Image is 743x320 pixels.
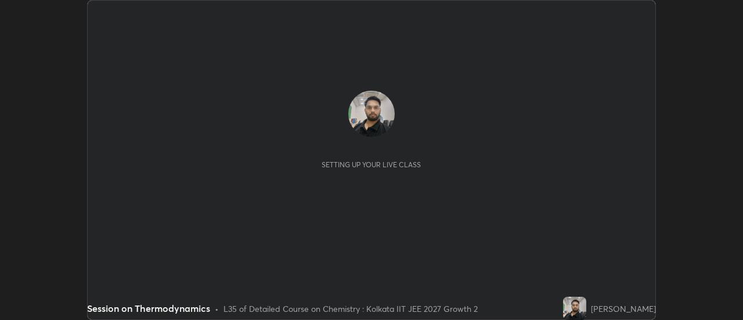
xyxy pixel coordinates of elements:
img: ec9c59354687434586b3caf7415fc5ad.jpg [348,91,395,137]
div: [PERSON_NAME] [591,303,656,315]
div: L35 of Detailed Course on Chemistry : Kolkata IIT JEE 2027 Growth 2 [223,303,478,315]
img: ec9c59354687434586b3caf7415fc5ad.jpg [563,297,586,320]
div: • [215,303,219,315]
div: Setting up your live class [322,160,421,169]
div: Session on Thermodynamics [87,301,210,315]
